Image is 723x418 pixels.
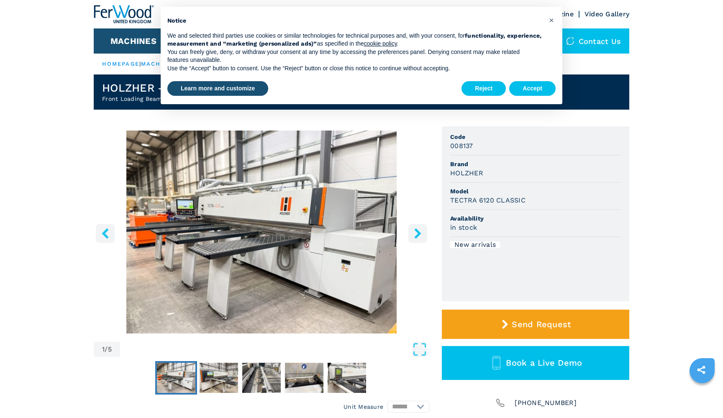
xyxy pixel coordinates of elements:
[285,363,323,393] img: 72e951302d28129e9fd17b2dcee77018
[139,61,141,67] span: |
[450,187,621,195] span: Model
[167,48,542,64] p: You can freely give, deny, or withdraw your consent at any time by accessing the preferences pane...
[198,361,240,395] button: Go to Slide 2
[545,13,558,27] button: Close this notice
[450,160,621,168] span: Brand
[691,359,712,380] a: sharethis
[515,397,577,409] span: [PHONE_NUMBER]
[328,363,366,393] img: 9fc77af9bd00b26fee91aaa9964d13c4
[167,32,542,48] p: We and selected third parties use cookies or similar technologies for technical purposes and, wit...
[102,81,287,95] h1: HOLZHER - TECTRA 6120 CLASSIC
[283,361,325,395] button: Go to Slide 4
[566,37,574,45] img: Contact us
[167,64,542,73] p: Use the “Accept” button to consent. Use the “Reject” button or close this notice to continue with...
[450,141,473,151] h3: 008137
[549,15,554,25] span: ×
[167,17,542,25] h2: Notice
[96,224,115,243] button: left-button
[141,61,177,67] a: machines
[450,223,477,232] h3: in stock
[105,346,108,353] span: /
[558,28,630,54] div: Contact us
[102,61,139,67] a: HOMEPAGE
[495,397,506,409] img: Phone
[94,361,429,395] nav: Thumbnail Navigation
[94,131,429,333] img: Front Loading Beam Panel Saws HOLZHER TECTRA 6120 CLASSIC
[509,81,556,96] button: Accept
[344,403,383,411] em: Unit Measure
[585,10,629,18] a: Video Gallery
[364,40,397,47] a: cookie policy
[461,81,506,96] button: Reject
[110,36,156,46] button: Machines
[167,81,268,96] button: Learn more and customize
[155,361,197,395] button: Go to Slide 1
[512,319,571,329] span: Send Request
[200,363,238,393] img: 062df531ba73ffa164915849a25f8d6b
[450,241,500,248] div: New arrivals
[157,363,195,393] img: a98a10c7d994b304032e06d97ccea5ec
[450,133,621,141] span: Code
[242,363,281,393] img: bc30d806a6b8a9f0f74fcc1d13eaa4c4
[408,224,427,243] button: right-button
[122,342,427,357] button: Open Fullscreen
[94,5,154,23] img: Ferwood
[241,361,282,395] button: Go to Slide 3
[506,358,582,368] span: Book a Live Demo
[102,346,105,353] span: 1
[108,346,112,353] span: 5
[442,346,629,380] button: Book a Live Demo
[94,131,429,333] div: Go to Slide 1
[167,32,542,47] strong: functionality, experience, measurement and “marketing (personalized ads)”
[102,95,287,103] h2: Front Loading Beam Panel Saws
[450,214,621,223] span: Availability
[450,168,483,178] h3: HOLZHER
[326,361,368,395] button: Go to Slide 5
[442,310,629,339] button: Send Request
[450,195,526,205] h3: TECTRA 6120 CLASSIC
